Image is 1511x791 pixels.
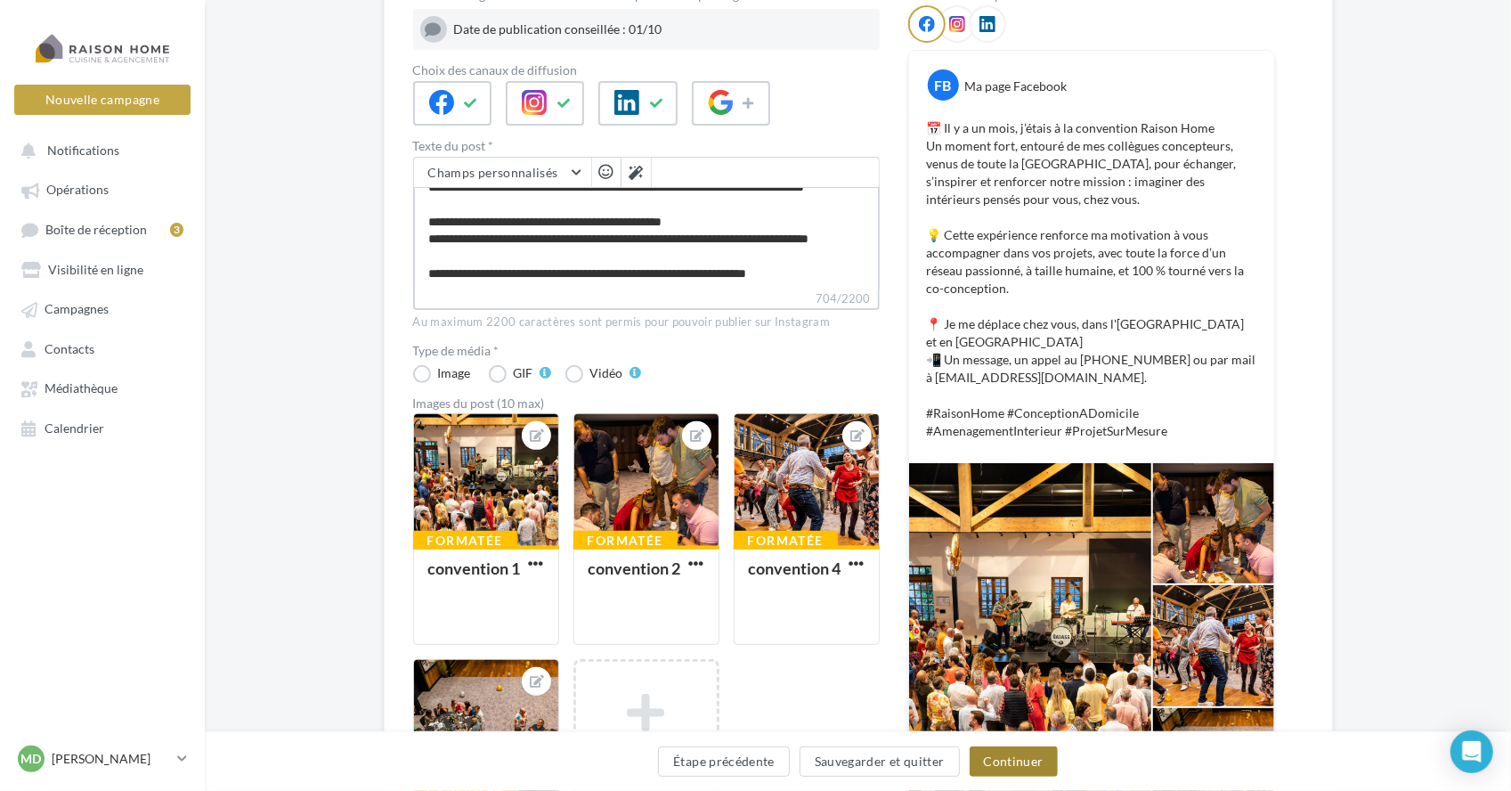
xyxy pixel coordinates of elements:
div: convention 1 [428,559,521,578]
span: Contacts [45,341,94,356]
div: Formatée [573,531,678,550]
a: Campagnes [11,292,194,324]
span: Calendrier [45,420,104,436]
span: Champs personnalisés [428,165,558,180]
div: Formatée [734,531,838,550]
span: Notifications [47,143,119,158]
label: Choix des canaux de diffusion [413,64,880,77]
label: Texte du post * [413,140,880,152]
div: Image [438,367,471,379]
span: Boîte de réception [45,222,147,237]
div: 3 [170,223,183,237]
button: Nouvelle campagne [14,85,191,115]
div: GIF [514,367,533,379]
a: Calendrier [11,412,194,444]
a: MD [PERSON_NAME] [14,742,191,776]
div: FB [928,69,959,101]
span: Campagnes [45,302,109,317]
span: MD [21,750,42,768]
a: Boîte de réception3 [11,213,194,246]
div: Vidéo [590,367,623,379]
span: Visibilité en ligne [48,262,143,277]
label: 704/2200 [413,289,880,310]
button: Notifications [11,134,187,166]
span: Opérations [46,183,109,198]
a: Contacts [11,332,194,364]
div: convention 4 [749,559,841,578]
button: Continuer [970,746,1058,777]
a: Opérations [11,173,194,205]
p: 📅 Il y a un mois, j’étais à la convention Raison Home Un moment fort, entouré de mes collègues co... [927,119,1256,440]
div: Formatée [413,531,517,550]
a: Visibilité en ligne [11,253,194,285]
div: Open Intercom Messenger [1450,730,1493,773]
span: Médiathèque [45,381,118,396]
div: Images du post (10 max) [413,397,880,410]
div: convention 2 [589,559,681,578]
div: Date de publication conseillée : 01/10 [454,20,873,38]
label: Type de média * [413,345,880,357]
button: Champs personnalisés [414,158,591,188]
button: Sauvegarder et quitter [800,746,960,777]
div: Au maximum 2200 caractères sont permis pour pouvoir publier sur Instagram [413,314,880,330]
a: Médiathèque [11,371,194,404]
p: [PERSON_NAME] [52,750,170,768]
div: Ma page Facebook [965,77,1068,95]
button: Étape précédente [658,746,790,777]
